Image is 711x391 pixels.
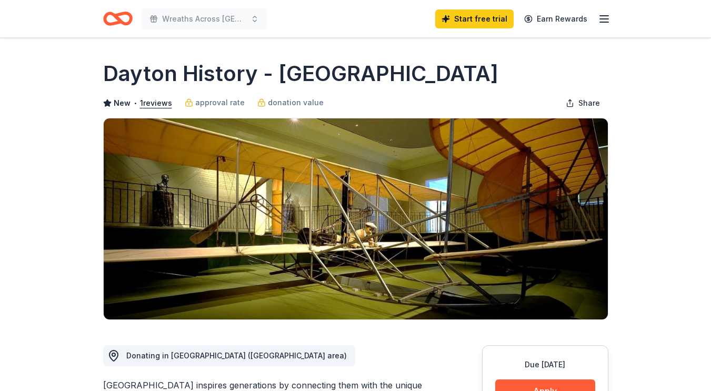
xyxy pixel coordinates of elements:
span: Wreaths Across [GEOGRAPHIC_DATA]: [GEOGRAPHIC_DATA] - American Heritage Girls OH3210 [162,13,246,25]
span: New [114,97,131,109]
span: approval rate [195,96,245,109]
button: Wreaths Across [GEOGRAPHIC_DATA]: [GEOGRAPHIC_DATA] - American Heritage Girls OH3210 [141,8,267,29]
span: Share [578,97,600,109]
img: Image for Dayton History - Carillon Historical Park [104,118,608,319]
div: Due [DATE] [495,358,595,371]
a: approval rate [185,96,245,109]
a: Earn Rewards [518,9,594,28]
a: Home [103,6,133,31]
button: 1reviews [140,97,172,109]
a: Start free trial [435,9,514,28]
a: donation value [257,96,324,109]
h1: Dayton History - [GEOGRAPHIC_DATA] [103,59,498,88]
span: • [133,99,137,107]
span: donation value [268,96,324,109]
button: Share [557,93,608,114]
span: Donating in [GEOGRAPHIC_DATA] ([GEOGRAPHIC_DATA] area) [126,351,347,360]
